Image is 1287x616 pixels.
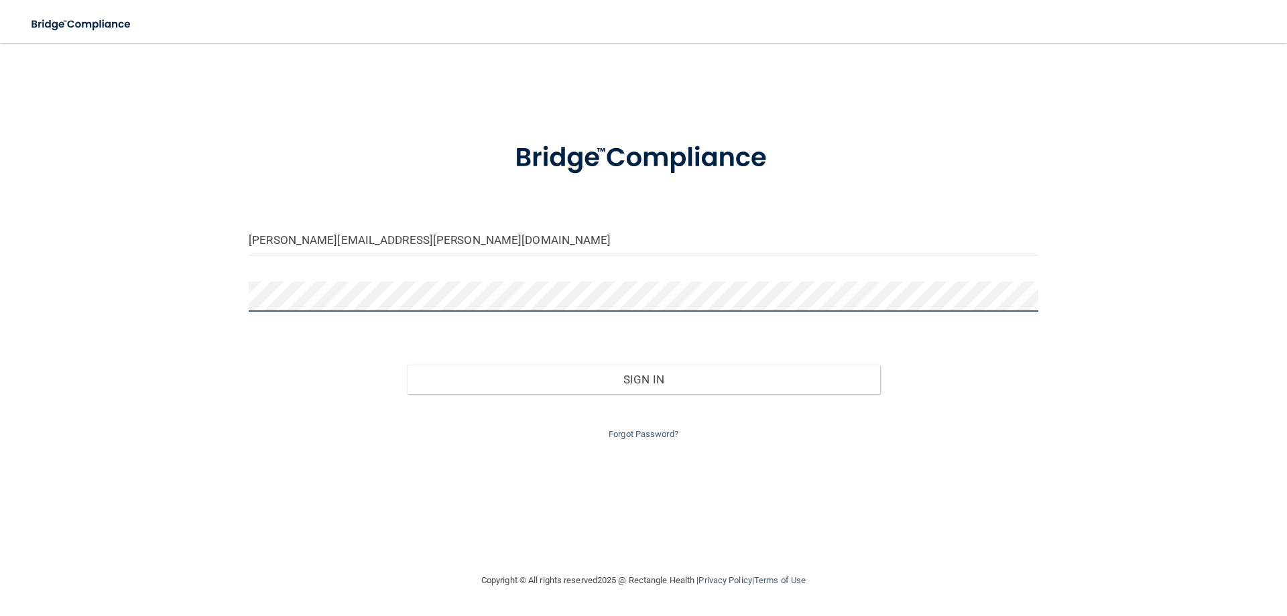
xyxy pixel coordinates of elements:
[698,575,751,585] a: Privacy Policy
[487,123,800,193] img: bridge_compliance_login_screen.278c3ca4.svg
[399,559,888,602] div: Copyright © All rights reserved 2025 @ Rectangle Health | |
[754,575,806,585] a: Terms of Use
[249,225,1038,255] input: Email
[407,365,881,394] button: Sign In
[609,429,678,439] a: Forgot Password?
[20,11,143,38] img: bridge_compliance_login_screen.278c3ca4.svg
